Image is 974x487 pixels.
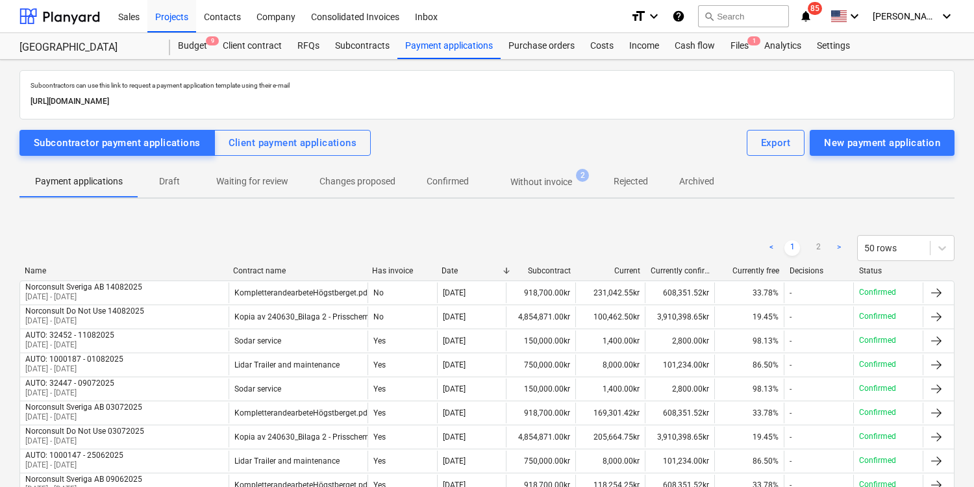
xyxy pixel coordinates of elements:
[753,360,779,369] span: 86.50%
[747,130,805,156] button: Export
[645,451,714,471] div: 101,234.00kr
[25,340,114,351] p: [DATE] - [DATE]
[859,335,896,346] p: Confirmed
[582,33,621,59] a: Costs
[859,407,896,418] p: Confirmed
[34,134,201,151] div: Subcontractor payment applications
[645,331,714,351] div: 2,800.00kr
[723,33,756,59] div: Files
[723,33,756,59] a: Files1
[368,282,437,303] div: No
[31,95,943,108] p: [URL][DOMAIN_NAME]
[234,408,370,418] div: KompletterandearbeteHögstberget.pdf
[25,475,142,484] div: Norconsult Sveriga AB 09062025
[645,282,714,303] div: 608,351.52kr
[234,336,281,345] div: Sodar service
[372,266,431,275] div: Has invoice
[790,456,792,466] div: -
[443,336,466,345] div: [DATE]
[215,33,290,59] a: Client contract
[35,175,123,188] p: Payment applications
[206,36,219,45] span: 9
[234,288,370,297] div: KompletterandearbeteHögstberget.pdf
[859,359,896,370] p: Confirmed
[506,451,575,471] div: 750,000.00kr
[368,379,437,399] div: Yes
[761,134,791,151] div: Export
[756,33,809,59] a: Analytics
[290,33,327,59] div: RFQs
[319,175,395,188] p: Changes proposed
[234,360,340,369] div: Lidar Trailer and maintenance
[575,331,645,351] div: 1,400.00kr
[808,2,822,15] span: 85
[753,408,779,418] span: 33.78%
[25,331,114,340] div: AUTO: 32452 - 11082025
[31,81,943,90] p: Subcontractors can use this link to request a payment application template using their e-mail
[631,8,646,24] i: format_size
[645,379,714,399] div: 2,800.00kr
[575,451,645,471] div: 8,000.00kr
[847,8,862,24] i: keyboard_arrow_down
[443,408,466,418] div: [DATE]
[764,240,779,256] a: Previous page
[790,266,849,275] div: Decisions
[501,33,582,59] div: Purchase orders
[753,288,779,297] span: 33.78%
[19,41,155,55] div: [GEOGRAPHIC_DATA]
[25,436,144,447] p: [DATE] - [DATE]
[859,431,896,442] p: Confirmed
[506,331,575,351] div: 150,000.00kr
[645,427,714,447] div: 3,910,398.65kr
[575,306,645,327] div: 100,462.50kr
[368,306,437,327] div: No
[575,427,645,447] div: 205,664.75kr
[506,306,575,327] div: 4,854,871.00kr
[506,427,575,447] div: 4,854,871.00kr
[799,8,812,24] i: notifications
[720,266,779,275] div: Currently free
[667,33,723,59] a: Cash flow
[784,240,800,256] a: Page 1 is your current page
[645,403,714,423] div: 608,351.52kr
[442,266,501,275] div: Date
[506,282,575,303] div: 918,700.00kr
[234,312,433,321] div: Kopia av 240630_Bilaga 2 - Prisschema Högstberget.pdf
[512,266,571,275] div: Subcontract
[25,388,114,399] p: [DATE] - [DATE]
[25,282,142,292] div: Norconsult Sveriga AB 14082025
[790,288,792,297] div: -
[790,432,792,442] div: -
[859,311,896,322] p: Confirmed
[790,312,792,321] div: -
[19,130,215,156] button: Subcontractor payment applications
[25,355,123,364] div: AUTO: 1000187 - 01082025
[25,451,123,460] div: AUTO: 1000147 - 25062025
[790,360,792,369] div: -
[621,33,667,59] a: Income
[154,175,185,188] p: Draft
[234,456,340,466] div: Lidar Trailer and maintenance
[575,282,645,303] div: 231,042.55kr
[909,425,974,487] div: Chatt-widget
[646,8,662,24] i: keyboard_arrow_down
[873,11,938,21] span: [PERSON_NAME]
[443,384,466,393] div: [DATE]
[233,266,362,275] div: Contract name
[939,8,955,24] i: keyboard_arrow_down
[25,460,123,471] p: [DATE] - [DATE]
[824,134,940,151] div: New payment application
[810,130,955,156] button: New payment application
[575,379,645,399] div: 1,400.00kr
[909,425,974,487] iframe: Chat Widget
[672,8,685,24] i: Knowledge base
[810,240,826,256] a: Page 2
[25,292,142,303] p: [DATE] - [DATE]
[645,355,714,375] div: 101,234.00kr
[327,33,397,59] a: Subcontracts
[216,175,288,188] p: Waiting for review
[575,355,645,375] div: 8,000.00kr
[576,169,589,182] span: 2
